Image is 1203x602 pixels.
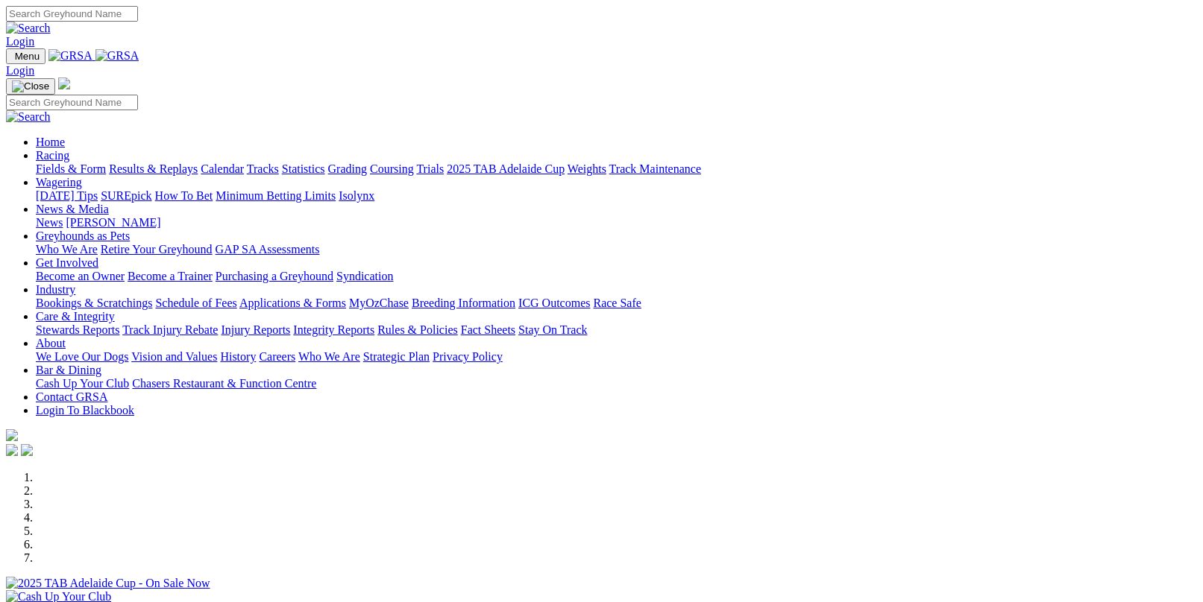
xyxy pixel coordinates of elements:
a: Track Injury Rebate [122,323,218,336]
a: Rules & Policies [377,323,458,336]
a: ICG Outcomes [518,297,590,309]
span: Menu [15,51,40,62]
a: Schedule of Fees [155,297,236,309]
a: [PERSON_NAME] [66,216,160,229]
a: Racing [36,149,69,162]
a: Fields & Form [36,162,106,175]
div: Bar & Dining [36,377,1197,390]
a: Purchasing a Greyhound [216,270,333,282]
a: Tracks [247,162,279,175]
a: Who We Are [298,350,360,363]
a: [DATE] Tips [36,189,98,202]
a: News [36,216,63,229]
a: Contact GRSA [36,390,107,403]
a: Track Maintenance [609,162,701,175]
a: Greyhounds as Pets [36,229,130,242]
a: Careers [259,350,295,363]
img: logo-grsa-white.png [58,77,70,89]
div: Wagering [36,189,1197,203]
a: Who We Are [36,243,98,256]
a: Breeding Information [412,297,515,309]
img: GRSA [95,49,139,63]
a: SUREpick [101,189,151,202]
a: Home [36,136,65,148]
a: Become a Trainer [128,270,213,282]
a: Race Safe [593,297,641,309]
a: About [36,337,66,349]
a: Bar & Dining [36,364,101,376]
img: Search [6,110,51,124]
a: Coursing [370,162,414,175]
img: GRSA [48,49,92,63]
a: Stewards Reports [36,323,119,336]
a: We Love Our Dogs [36,350,128,363]
a: Trials [416,162,444,175]
div: Industry [36,297,1197,310]
a: Calendar [201,162,244,175]
a: Integrity Reports [293,323,374,336]
div: News & Media [36,216,1197,229]
a: GAP SA Assessments [216,243,320,256]
a: Vision and Values [131,350,217,363]
img: Close [12,80,49,92]
input: Search [6,6,138,22]
a: Retire Your Greyhound [101,243,213,256]
a: How To Bet [155,189,213,202]
a: Login [6,64,34,77]
a: Cash Up Your Club [36,377,129,390]
div: About [36,350,1197,364]
a: News & Media [36,203,109,215]
img: logo-grsa-white.png [6,429,18,441]
div: Care & Integrity [36,323,1197,337]
a: Become an Owner [36,270,125,282]
a: Privacy Policy [433,350,503,363]
div: Greyhounds as Pets [36,243,1197,256]
a: Care & Integrity [36,310,115,323]
a: Statistics [282,162,325,175]
a: 2025 TAB Adelaide Cup [447,162,565,175]
a: Applications & Forms [239,297,346,309]
img: Search [6,22,51,35]
a: Strategic Plan [363,350,430,363]
a: Isolynx [339,189,374,202]
a: MyOzChase [349,297,409,309]
a: Login [6,35,34,48]
div: Racing [36,162,1197,176]
a: Fact Sheets [461,323,515,336]
button: Toggle navigation [6,48,45,64]
a: Grading [328,162,367,175]
a: Results & Replays [109,162,198,175]
a: History [220,350,256,363]
a: Login To Blackbook [36,404,134,416]
a: Syndication [336,270,393,282]
img: facebook.svg [6,444,18,456]
a: Stay On Track [518,323,587,336]
input: Search [6,95,138,110]
div: Get Involved [36,270,1197,283]
a: Chasers Restaurant & Function Centre [132,377,316,390]
a: Wagering [36,176,82,188]
img: twitter.svg [21,444,33,456]
a: Get Involved [36,256,98,269]
img: 2025 TAB Adelaide Cup - On Sale Now [6,577,210,590]
a: Injury Reports [221,323,290,336]
a: Bookings & Scratchings [36,297,152,309]
button: Toggle navigation [6,78,55,95]
a: Minimum Betting Limits [216,189,336,202]
a: Weights [568,162,606,175]
a: Industry [36,283,75,296]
